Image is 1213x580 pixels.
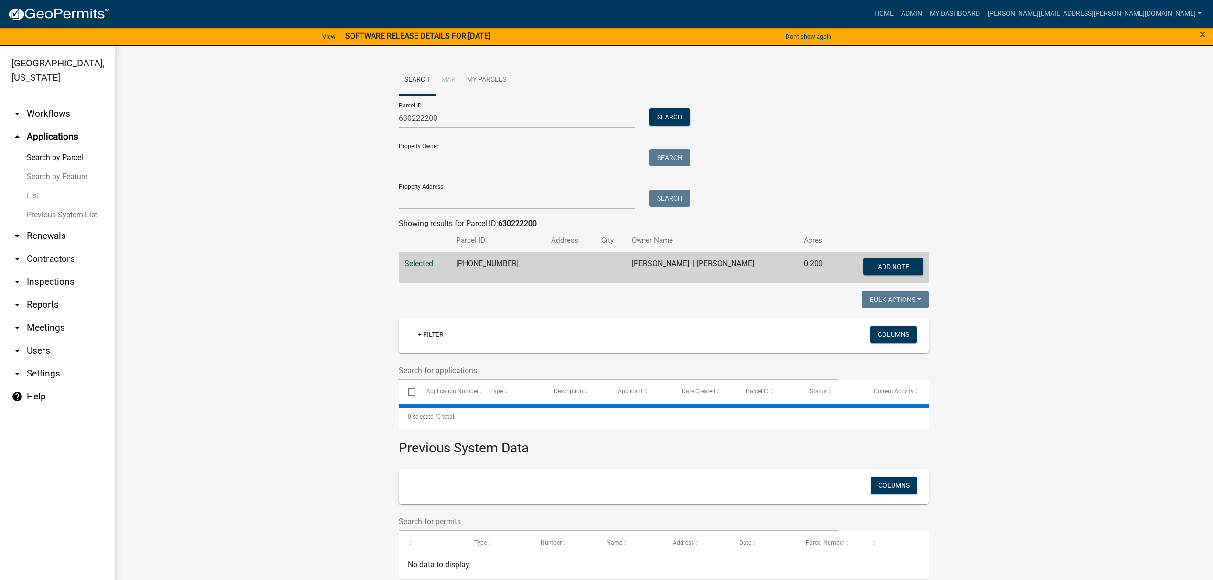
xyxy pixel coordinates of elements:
[426,388,479,395] span: Application Number
[673,539,694,546] span: Address
[541,539,562,546] span: Number
[897,5,926,23] a: Admin
[408,413,437,420] span: 0 selected /
[461,65,512,96] a: My Parcels
[649,190,690,207] button: Search
[399,380,417,403] datatable-header-cell: Select
[649,108,690,126] button: Search
[596,229,626,252] th: City
[554,388,583,395] span: Description
[490,388,503,395] span: Type
[597,531,664,554] datatable-header-cell: Name
[673,380,737,403] datatable-header-cell: Date Created
[810,388,827,395] span: Status
[664,531,730,554] datatable-header-cell: Address
[626,252,798,283] td: [PERSON_NAME] || [PERSON_NAME]
[545,380,609,403] datatable-header-cell: Description
[532,531,598,554] datatable-header-cell: Number
[806,539,844,546] span: Parcel Number
[609,380,673,403] datatable-header-cell: Applicant
[874,388,914,395] span: Current Activity
[410,326,451,343] a: + Filter
[798,252,837,283] td: 0.200
[618,388,643,395] span: Applicant
[11,345,23,356] i: arrow_drop_down
[498,219,537,228] strong: 630222200
[682,388,715,395] span: Date Created
[626,229,798,252] th: Owner Name
[417,380,481,403] datatable-header-cell: Application Number
[863,258,923,275] button: Add Note
[319,29,340,44] a: View
[862,291,929,308] button: Bulk Actions
[797,531,863,554] datatable-header-cell: Parcel Number
[11,391,23,402] i: help
[481,380,545,403] datatable-header-cell: Type
[798,229,837,252] th: Acres
[404,259,433,268] a: Selected
[450,252,545,283] td: [PHONE_NUMBER]
[782,29,835,44] button: Don't show again
[11,368,23,379] i: arrow_drop_down
[545,229,595,252] th: Address
[877,262,909,270] span: Add Note
[1200,29,1206,40] button: Close
[399,65,436,96] a: Search
[399,405,929,429] div: 0 total
[345,32,490,41] strong: SOFTWARE RELEASE DETAILS FOR [DATE]
[865,380,929,403] datatable-header-cell: Current Activity
[11,276,23,288] i: arrow_drop_down
[871,477,917,494] button: Columns
[737,380,801,403] datatable-header-cell: Parcel ID
[730,531,797,554] datatable-header-cell: Date
[399,361,838,380] input: Search for applications
[11,131,23,142] i: arrow_drop_up
[399,218,929,229] div: Showing results for Parcel ID:
[465,531,532,554] datatable-header-cell: Type
[11,322,23,333] i: arrow_drop_down
[649,149,690,166] button: Search
[871,5,897,23] a: Home
[1200,28,1206,41] span: ×
[739,539,751,546] span: Date
[984,5,1205,23] a: [PERSON_NAME][EMAIL_ADDRESS][PERSON_NAME][DOMAIN_NAME]
[11,108,23,119] i: arrow_drop_down
[399,555,929,579] div: No data to display
[606,539,622,546] span: Name
[450,229,545,252] th: Parcel ID
[801,380,865,403] datatable-header-cell: Status
[474,539,487,546] span: Type
[11,299,23,311] i: arrow_drop_down
[399,512,838,531] input: Search for permits
[926,5,984,23] a: My Dashboard
[11,230,23,242] i: arrow_drop_down
[870,326,917,343] button: Columns
[11,253,23,265] i: arrow_drop_down
[399,429,929,458] h3: Previous System Data
[746,388,769,395] span: Parcel ID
